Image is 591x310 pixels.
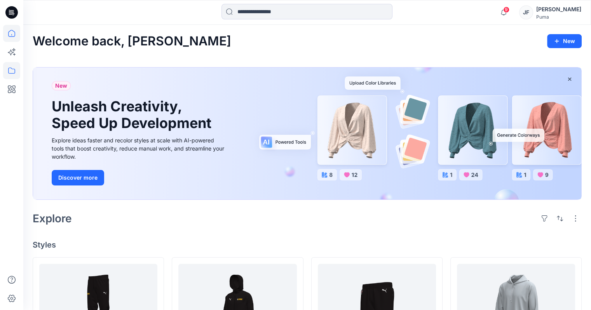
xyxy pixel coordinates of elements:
[33,240,582,249] h4: Styles
[519,5,533,19] div: JF
[55,81,67,90] span: New
[536,5,581,14] div: [PERSON_NAME]
[52,170,227,185] a: Discover more
[547,34,582,48] button: New
[536,14,581,20] div: Puma
[52,98,215,132] h1: Unleash Creativity, Speed Up Development
[33,34,231,48] h2: Welcome back, [PERSON_NAME]
[503,7,509,13] span: 9
[52,170,104,185] button: Discover more
[33,212,72,225] h2: Explore
[52,136,227,161] div: Explore ideas faster and recolor styles at scale with AI-powered tools that boost creativity, red...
